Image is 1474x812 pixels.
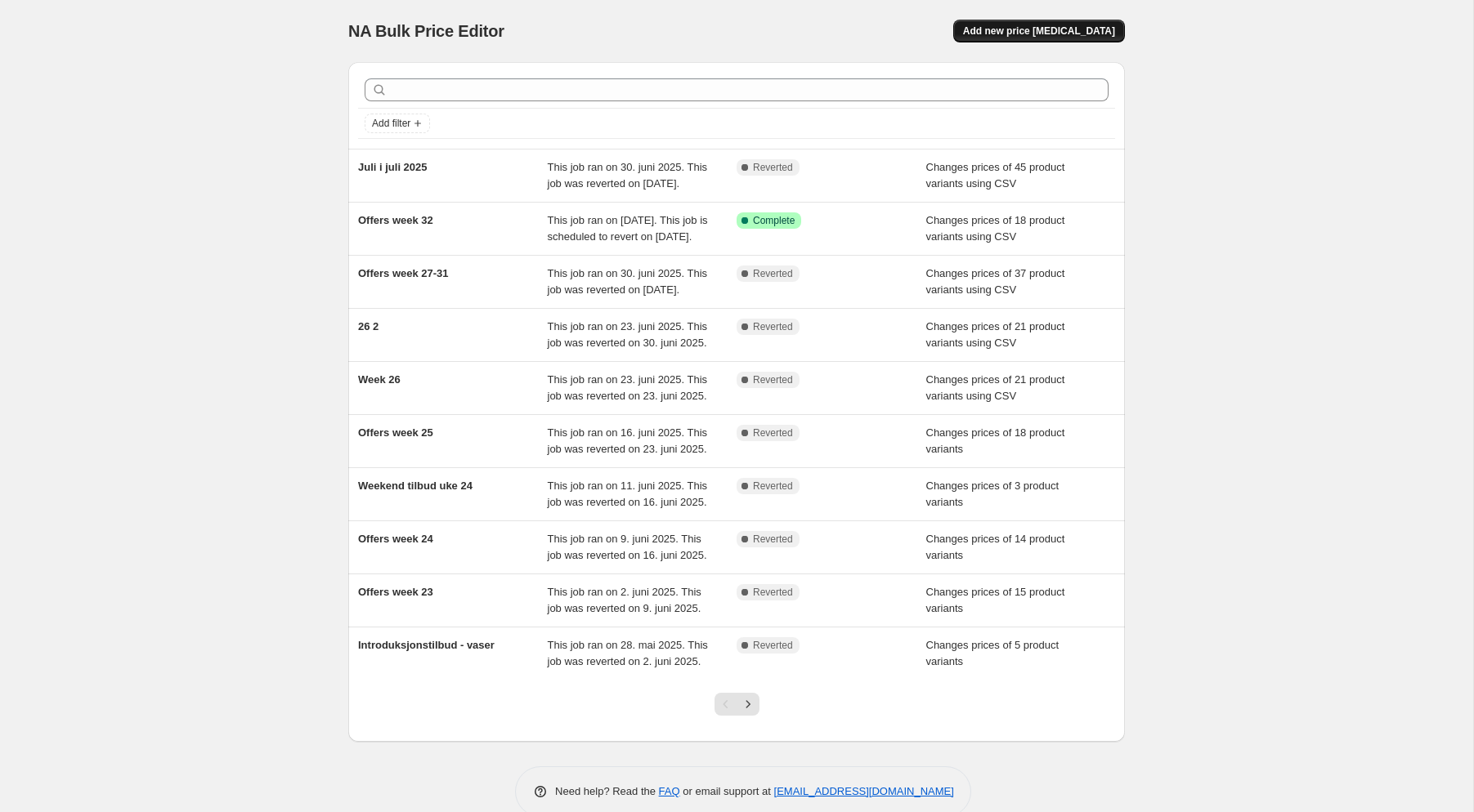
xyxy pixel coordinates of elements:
[753,161,793,174] span: Reverted
[548,320,708,349] span: This job ran on 23. juni 2025. This job was reverted on 30. juni 2025.
[358,267,449,279] span: Offers week 27-31
[548,533,707,561] span: This job ran on 9. juni 2025. This job was reverted on 16. juni 2025.
[348,22,504,40] span: NA Bulk Price Editor
[926,586,1065,614] span: Changes prices of 15 product variants
[555,785,659,797] span: Need help? Read the
[548,426,708,455] span: This job ran on 16. juni 2025. This job was reverted on 23. juni 2025.
[926,373,1065,402] span: Changes prices of 21 product variants using CSV
[926,267,1065,296] span: Changes prices of 37 product variants using CSV
[963,25,1115,38] span: Add new price [MEDICAL_DATA]
[358,161,428,173] span: Juli i juli 2025
[953,20,1125,42] button: Add new price [MEDICAL_DATA]
[753,639,793,652] span: Reverted
[926,426,1065,455] span: Changes prices of 18 product variants
[926,480,1060,508] span: Changes prices of 3 product variants
[358,639,495,651] span: Introduksjonstilbud - vaser
[753,586,793,599] span: Reverted
[372,117,410,130] span: Add filter
[548,214,708,243] span: This job ran on [DATE]. This job is scheduled to revert on [DATE].
[548,480,708,508] span: This job ran on 11. juni 2025. This job was reverted on 16. juni 2025.
[926,214,1065,243] span: Changes prices of 18 product variants using CSV
[753,214,795,227] span: Complete
[659,785,680,797] a: FAQ
[358,586,433,598] span: Offers week 23
[753,533,793,546] span: Reverted
[548,267,708,296] span: This job ran on 30. juni 2025. This job was reverted on [DATE].
[358,426,433,439] span: Offers week 25
[358,214,433,226] span: Offers week 32
[548,586,701,614] span: This job ran on 2. juni 2025. This job was reverted on 9. juni 2025.
[753,320,793,333] span: Reverted
[737,693,759,716] button: Next
[753,426,793,439] span: Reverted
[358,533,433,545] span: Offers week 24
[548,373,708,402] span: This job ran on 23. juni 2025. This job was reverted on 23. juni 2025.
[753,480,793,493] span: Reverted
[926,320,1065,349] span: Changes prices of 21 product variants using CSV
[358,480,473,492] span: Weekend tilbud uke 24
[926,639,1060,667] span: Changes prices of 5 product variants
[774,785,954,797] a: [EMAIL_ADDRESS][DOMAIN_NAME]
[548,639,708,667] span: This job ran on 28. mai 2025. This job was reverted on 2. juni 2025.
[926,161,1065,190] span: Changes prices of 45 product variants using CSV
[548,161,708,190] span: This job ran on 30. juni 2025. This job was reverted on [DATE].
[365,114,430,133] button: Add filter
[926,533,1065,561] span: Changes prices of 14 product variants
[753,267,793,280] span: Reverted
[358,373,401,386] span: Week 26
[680,785,774,797] span: or email support at
[358,320,379,332] span: 26 2
[715,693,759,716] nav: Pagination
[753,373,793,386] span: Reverted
